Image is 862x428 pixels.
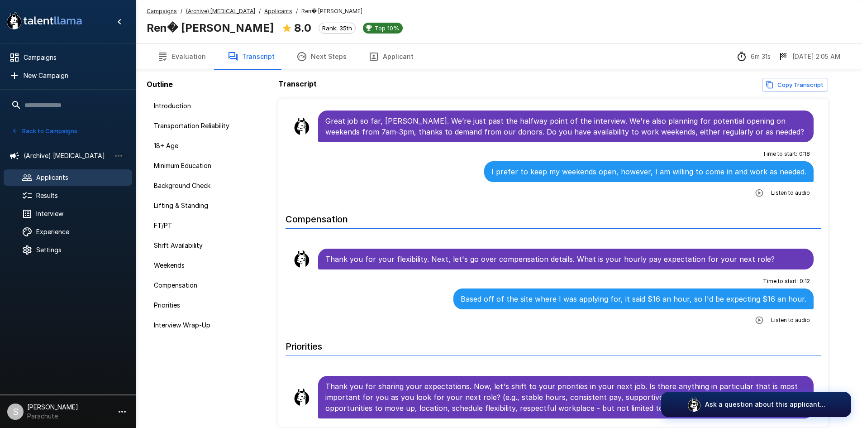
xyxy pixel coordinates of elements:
p: 6m 31s [751,52,771,61]
div: Interview Wrap-Up [147,317,252,333]
div: Introduction [147,98,252,114]
span: Listen to audio [771,316,810,325]
button: Next Steps [286,44,357,69]
b: Outline [147,80,173,89]
span: 0 : 18 [799,149,810,159]
p: [DATE] 2:05 AM [792,52,840,61]
p: I prefer to keep my weekends open, however, I am willing to come in and work as needed. [491,166,806,177]
span: Introduction [154,101,244,111]
p: Thank you for your flexibility. Next, let's go over compensation details. What is your hourly pay... [325,254,807,264]
h6: Compensation [286,205,821,229]
div: Transportation Reliability [147,118,252,134]
span: Ren� [PERSON_NAME] [301,7,362,16]
span: Weekends [154,261,244,270]
div: The time between starting and completing the interview [736,51,771,62]
img: llama_clean.png [293,117,311,135]
span: Rank: 35th [319,24,355,32]
span: Listen to audio [771,188,810,197]
button: Applicant [357,44,424,69]
span: Compensation [154,281,244,290]
img: llama_clean.png [293,388,311,406]
div: Weekends [147,257,252,274]
p: Thank you for sharing your expectations. Now, let's shift to your priorities in your next job. Is... [325,381,807,414]
div: 18+ Age [147,138,252,154]
span: / [181,7,182,16]
div: Priorities [147,297,252,313]
button: Ask a question about this applicant... [661,392,851,417]
span: Minimum Education [154,161,244,170]
button: Transcript [217,44,286,69]
span: Top 10% [371,24,403,32]
div: FT/PT [147,217,252,234]
span: Time to start : [762,149,797,159]
span: 0 : 12 [800,277,810,286]
span: 18+ Age [154,141,244,150]
b: Ren� [PERSON_NAME] [147,21,274,34]
div: Lifting & Standing [147,197,252,214]
b: Transcript [278,79,317,88]
img: logo_glasses@2x.png [687,397,701,412]
button: Copy transcript [762,78,828,92]
span: Transportation Reliability [154,121,244,130]
span: Lifting & Standing [154,201,244,210]
div: Compensation [147,277,252,293]
span: FT/PT [154,221,244,230]
img: llama_clean.png [293,250,311,268]
u: (Archive) [MEDICAL_DATA] [186,8,255,14]
span: Time to start : [763,277,798,286]
div: Minimum Education [147,158,252,174]
span: Background Check [154,181,244,190]
h6: Priorities [286,332,821,356]
span: Shift Availability [154,241,244,250]
u: Applicants [264,8,292,14]
span: Priorities [154,301,244,310]
div: Background Check [147,178,252,194]
span: Interview Wrap-Up [154,321,244,330]
button: Evaluation [147,44,217,69]
p: Based off of the site where I was applying for, it said $16 an hour, so I'd be expecting $16 an h... [461,293,806,304]
span: / [296,7,298,16]
div: Shift Availability [147,237,252,254]
b: 8.0 [294,21,311,34]
u: Campaigns [147,8,177,14]
div: The date and time when the interview was completed [778,51,840,62]
p: Great job so far, [PERSON_NAME]. We’re just past the halfway point of the interview. We're also p... [325,115,807,137]
p: Ask a question about this applicant... [705,400,825,409]
span: / [259,7,261,16]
